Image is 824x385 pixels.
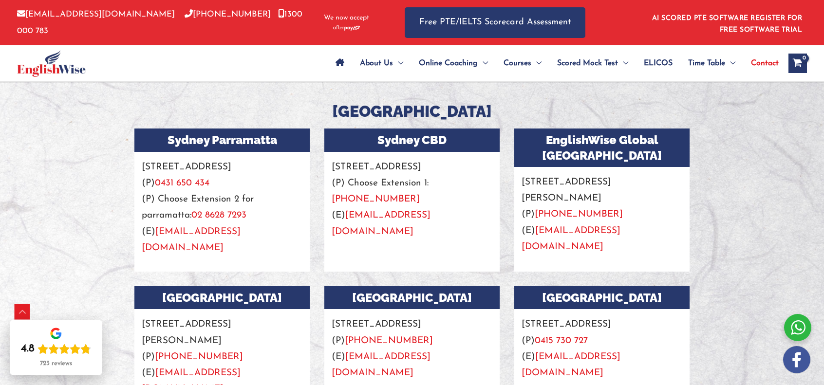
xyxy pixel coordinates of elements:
span: ELICOS [644,46,673,80]
a: 0431 650 434 [155,179,209,188]
p: [STREET_ADDRESS] (P) Choose Extension 1: (E) [324,152,500,240]
a: [EMAIL_ADDRESS][DOMAIN_NAME] [332,352,431,378]
a: [PHONE_NUMBER] [185,10,271,18]
span: We now accept [324,13,369,23]
a: AI SCORED PTE SOFTWARE REGISTER FOR FREE SOFTWARE TRIAL [652,15,803,34]
a: 0415 730 727 [535,336,588,346]
img: Afterpay-Logo [333,25,360,31]
a: Contact [743,46,779,80]
a: [EMAIL_ADDRESS][DOMAIN_NAME] [17,10,175,18]
a: [PHONE_NUMBER] [155,352,243,362]
h3: [GEOGRAPHIC_DATA] [324,286,500,309]
a: Online CoachingMenu Toggle [411,46,496,80]
span: Menu Toggle [725,46,735,80]
span: Time Table [688,46,725,80]
a: [PHONE_NUMBER] [332,195,420,204]
a: 02 8628 7293 [191,211,246,220]
span: Courses [504,46,531,80]
div: 4.8 [21,342,35,356]
a: [EMAIL_ADDRESS][DOMAIN_NAME] [522,226,620,252]
p: [STREET_ADDRESS] (P) (E) [514,309,690,381]
a: CoursesMenu Toggle [496,46,549,80]
span: Online Coaching [419,46,478,80]
p: [STREET_ADDRESS] (P) (P) Choose Extension 2 for parramatta: (E) [134,152,310,257]
a: [EMAIL_ADDRESS][DOMAIN_NAME] [332,211,431,236]
h3: [GEOGRAPHIC_DATA] [127,101,697,122]
h3: [GEOGRAPHIC_DATA] [134,286,310,309]
h3: [GEOGRAPHIC_DATA] [514,286,690,309]
aside: Header Widget 1 [646,7,807,38]
h3: Sydney CBD [324,128,500,151]
h3: EnglishWise Global [GEOGRAPHIC_DATA] [514,128,690,166]
a: [PHONE_NUMBER] [535,210,623,219]
a: Time TableMenu Toggle [680,46,743,80]
a: Scored Mock TestMenu Toggle [549,46,636,80]
span: Menu Toggle [531,46,542,80]
a: [EMAIL_ADDRESS][DOMAIN_NAME] [522,352,620,378]
div: Rating: 4.8 out of 5 [21,342,91,356]
nav: Site Navigation: Main Menu [328,46,779,80]
p: [STREET_ADDRESS][PERSON_NAME] (P) (E) [514,167,690,255]
a: Free PTE/IELTS Scorecard Assessment [405,7,585,38]
span: Menu Toggle [393,46,403,80]
span: Menu Toggle [478,46,488,80]
span: Contact [751,46,779,80]
span: Menu Toggle [618,46,628,80]
p: [STREET_ADDRESS] (P) (E) [324,309,500,381]
span: Scored Mock Test [557,46,618,80]
span: About Us [360,46,393,80]
a: View Shopping Cart, empty [788,54,807,73]
img: cropped-ew-logo [17,50,86,77]
div: 723 reviews [40,360,72,367]
a: ELICOS [636,46,680,80]
a: [PHONE_NUMBER] [345,336,433,346]
a: About UsMenu Toggle [352,46,411,80]
a: 1300 000 783 [17,10,302,35]
a: [EMAIL_ADDRESS][DOMAIN_NAME] [142,227,241,253]
img: white-facebook.png [783,346,810,373]
h3: Sydney Parramatta [134,128,310,151]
